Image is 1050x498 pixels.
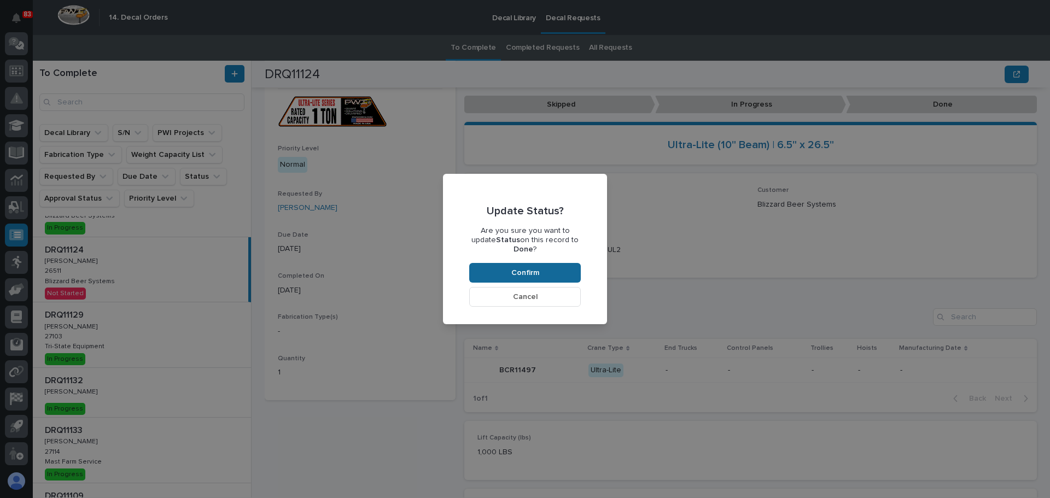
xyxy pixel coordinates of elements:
[469,263,581,283] button: Confirm
[511,268,539,278] span: Confirm
[469,226,581,254] p: Are you sure you want to update on this record to ?
[496,236,520,244] b: Status
[487,204,564,218] p: Update Status?
[514,245,533,253] b: Done
[469,287,581,307] button: Cancel
[513,292,538,302] span: Cancel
